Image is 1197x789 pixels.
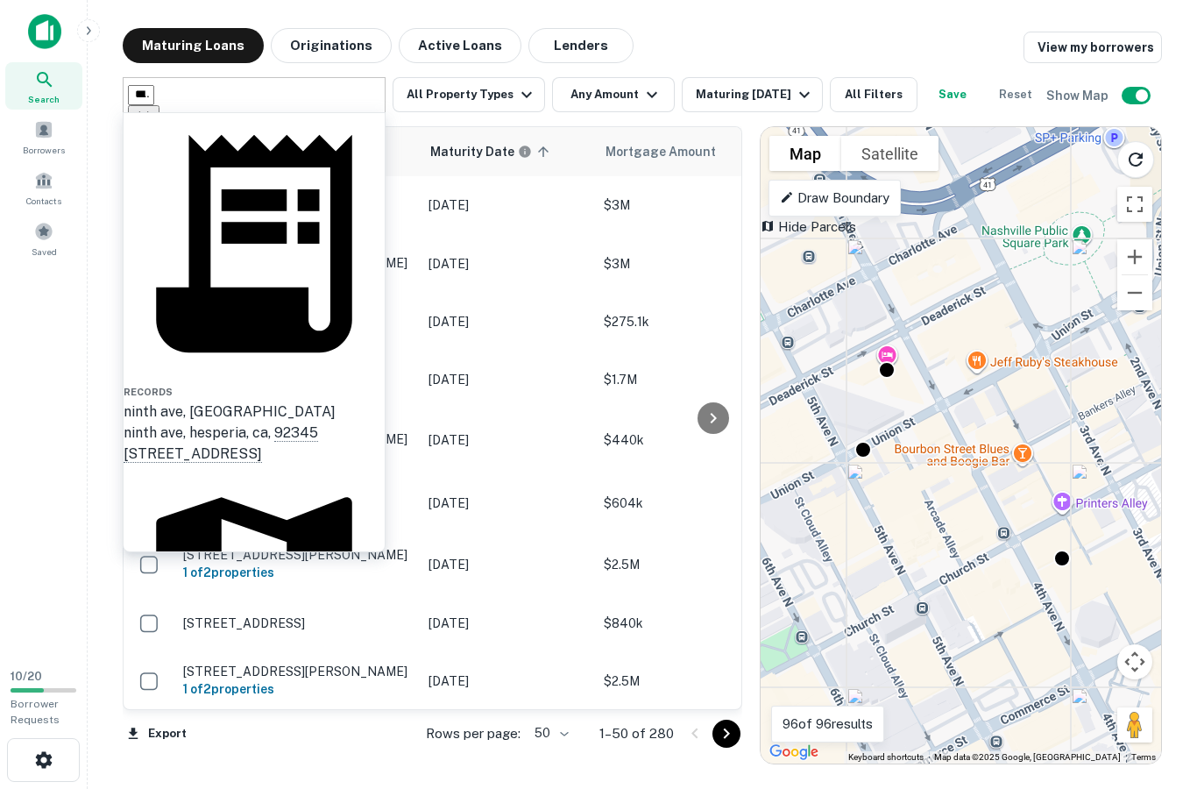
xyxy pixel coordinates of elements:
button: Map camera controls [1117,644,1152,679]
button: Maturing [DATE] [682,77,823,112]
span: Map data ©2025 Google, [GEOGRAPHIC_DATA] [934,752,1121,762]
img: capitalize-icon.png [28,14,61,49]
p: $3M [604,195,779,215]
button: Reset [988,77,1044,112]
p: $840k [604,614,779,633]
p: 1–50 of 280 [599,723,674,744]
p: Draw Boundary [780,188,889,209]
p: $3M [604,254,779,274]
a: View my borrowers [1023,32,1162,63]
div: Maturing [DATE] [696,84,815,105]
h6: 1 of 2 properties [183,563,411,582]
div: 50 [528,721,571,746]
div: 0 0 [761,127,1161,764]
span: Search [28,92,60,106]
th: Mortgage Amount [595,127,788,176]
button: Save your search to get updates of matches that match your search criteria. [924,77,981,112]
p: [STREET_ADDRESS][PERSON_NAME] [183,547,411,563]
span: Mortgage Amount [606,141,739,162]
button: Reload search area [1117,141,1154,178]
button: Maturing Loans [123,28,264,63]
button: Lenders [528,28,634,63]
a: Open this area in Google Maps (opens a new window) [765,741,823,764]
button: Zoom in [1117,239,1152,274]
span: Maturity dates displayed may be estimated. Please contact the lender for the most accurate maturi... [430,142,555,161]
div: ninth ave, hesperia, ca, [124,423,385,444]
button: Toggle fullscreen view [1117,187,1152,222]
h6: Maturity Date [430,142,514,161]
p: [DATE] [429,672,586,691]
span: Records [124,387,173,397]
span: Saved [32,245,57,259]
button: Show street map [769,136,841,171]
a: Saved [5,215,82,262]
p: $2.5M [604,672,779,691]
button: Active Loans [399,28,521,63]
p: $2.5M [604,555,779,574]
p: Rows per page: [426,723,521,744]
button: Export [123,721,191,747]
p: [DATE] [429,430,586,450]
span: Contacts [26,194,61,208]
span: 10 / 20 [11,670,42,683]
button: Go to next page [712,720,740,748]
p: [DATE] [429,370,586,389]
th: Maturity dates displayed may be estimated. Please contact the lender for the most accurate maturi... [420,127,595,176]
button: Any Amount [552,77,675,112]
button: All Property Types [393,77,545,112]
span: Borrowers [23,143,65,157]
p: $604k [604,494,779,513]
p: Hide Parcels [761,217,902,238]
p: [DATE] [429,494,586,513]
p: [STREET_ADDRESS] [183,615,411,631]
button: Originations [271,28,392,63]
span: Borrower Requests [11,698,60,726]
p: [DATE] [429,195,586,215]
iframe: Chat Widget [1109,649,1197,733]
p: 96 of 96 results [783,714,873,735]
button: Zoom out [1117,275,1152,310]
button: Keyboard shortcuts [848,751,924,764]
h6: Show Map [1046,86,1111,105]
p: $275.1k [604,312,779,331]
p: $1.7M [604,370,779,389]
p: [DATE] [429,555,586,574]
img: Google [765,741,823,764]
p: $440k [604,430,779,450]
a: Contacts [5,164,82,211]
button: Clear [128,105,159,131]
a: Terms (opens in new tab) [1131,752,1156,762]
p: [DATE] [429,312,586,331]
h6: 1 of 2 properties [183,679,411,699]
p: [DATE] [429,254,586,274]
p: [STREET_ADDRESS][PERSON_NAME] [183,664,411,679]
button: All Filters [830,77,917,112]
a: Search [5,62,82,110]
a: Borrowers [5,113,82,160]
p: [DATE] [429,614,586,633]
button: Show satellite imagery [841,136,938,171]
div: Maturity dates displayed may be estimated. Please contact the lender for the most accurate maturi... [430,142,532,161]
div: ninth ave, [GEOGRAPHIC_DATA] [124,402,385,423]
